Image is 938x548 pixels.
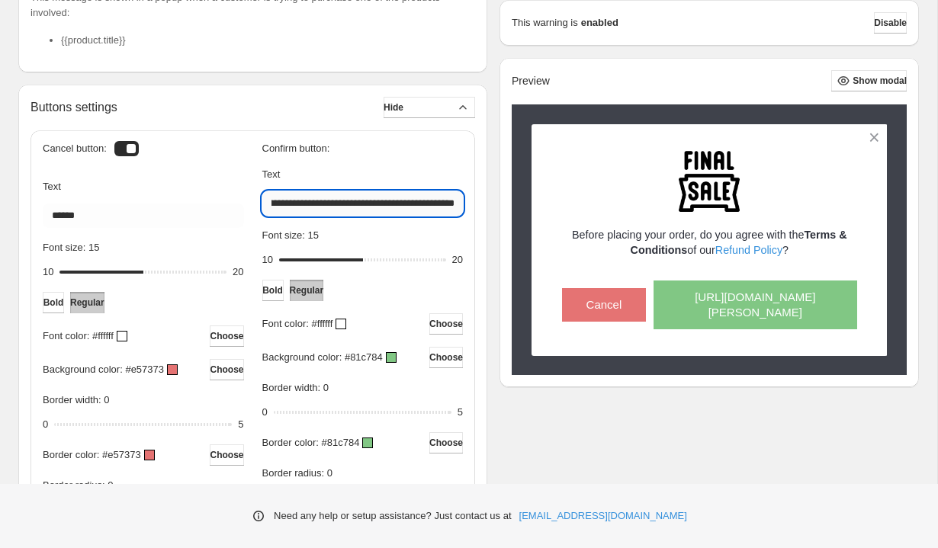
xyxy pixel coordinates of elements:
[384,101,403,114] span: Hide
[429,347,463,368] button: Choose
[43,328,114,344] p: Font color: #ffffff
[715,244,782,256] a: Refund Policy
[429,432,463,453] button: Choose
[581,15,618,30] strong: enabled
[210,330,243,342] span: Choose
[519,508,687,524] a: [EMAIL_ADDRESS][DOMAIN_NAME]
[874,12,907,34] button: Disable
[262,229,319,241] span: Font size: 15
[512,15,578,30] p: This warning is
[654,280,857,329] button: [URL][DOMAIN_NAME][PERSON_NAME]
[43,296,64,309] span: Bold
[70,292,104,313] button: Regular
[429,437,463,449] span: Choose
[262,284,283,296] span: Bold
[43,479,114,491] span: Border radius: 0
[233,264,243,280] div: 20
[43,362,164,377] p: Background color: #e57373
[458,405,463,420] div: 5
[43,143,107,155] h3: Cancel button:
[43,266,53,277] span: 10
[262,280,284,301] button: Bold
[210,325,243,347] button: Choose
[210,444,243,466] button: Choose
[43,181,61,192] span: Text
[61,33,475,48] li: {{product.title}}
[290,284,324,296] span: Regular
[384,97,475,118] button: Hide
[262,143,464,155] h3: Confirm button:
[262,382,329,393] span: Border width: 0
[210,449,243,461] span: Choose
[429,351,463,364] span: Choose
[43,394,109,405] span: Border width: 0
[831,70,907,91] button: Show modal
[853,75,907,87] span: Show modal
[43,242,99,253] span: Font size: 15
[70,296,104,309] span: Regular
[262,168,281,180] span: Text
[262,406,268,418] span: 0
[290,280,324,301] button: Regular
[43,418,48,430] span: 0
[452,252,463,268] div: 20
[562,288,646,322] button: Cancel
[429,318,463,330] span: Choose
[43,292,64,313] button: Bold
[6,12,437,40] body: To enrich screen reader interactions, please activate Accessibility in Grammarly extension settings
[31,100,117,114] h2: Buttons settings
[43,447,141,463] p: Border color: #e57373
[262,435,360,450] p: Border color: #81c784
[558,227,861,258] p: Before placing your order, do you agree with the of our ?
[210,359,243,380] button: Choose
[262,350,383,365] p: Background color: #81c784
[210,364,243,376] span: Choose
[262,316,333,332] p: Font color: #ffffff
[512,75,550,88] h2: Preview
[238,417,243,432] div: 5
[874,17,907,29] span: Disable
[262,467,333,479] span: Border radius: 0
[262,254,273,265] span: 10
[429,313,463,335] button: Choose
